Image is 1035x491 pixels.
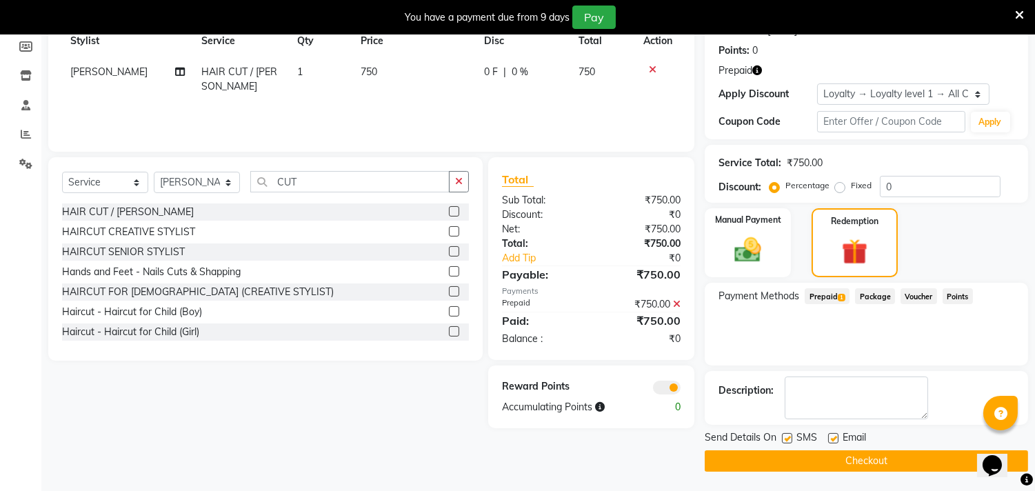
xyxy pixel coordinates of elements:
div: ₹0 [592,208,692,222]
div: Payments [502,285,681,297]
div: Description: [719,383,774,398]
div: Haircut - Haircut for Child (Girl) [62,325,199,339]
div: 0 [752,43,758,58]
a: Add Tip [492,251,608,265]
span: Points [943,288,973,304]
span: Total [502,172,534,187]
button: Pay [572,6,616,29]
span: Send Details On [705,430,776,448]
div: 0 [641,400,691,414]
th: Service [194,26,290,57]
div: Total: [492,237,592,251]
span: 1 [838,294,845,302]
div: You have a payment due from 9 days [405,10,570,25]
div: HAIRCUT CREATIVE STYLIST [62,225,195,239]
label: Manual Payment [715,214,781,226]
div: Net: [492,222,592,237]
th: Price [352,26,476,57]
div: Sub Total: [492,193,592,208]
div: HAIRCUT SENIOR STYLIST [62,245,185,259]
span: Email [843,430,866,448]
span: SMS [796,430,817,448]
div: ₹750.00 [592,237,692,251]
div: Prepaid [492,297,592,312]
div: ₹750.00 [592,266,692,283]
span: [PERSON_NAME] [70,66,148,78]
div: Reward Points [492,379,592,394]
label: Percentage [785,179,830,192]
input: Search or Scan [250,171,450,192]
span: Package [855,288,895,304]
th: Disc [476,26,570,57]
span: 1 [297,66,303,78]
div: ₹750.00 [592,297,692,312]
span: Payment Methods [719,289,799,303]
th: Action [635,26,681,57]
div: Points: [719,43,750,58]
th: Total [571,26,636,57]
input: Enter Offer / Coupon Code [817,111,965,132]
div: Discount: [492,208,592,222]
div: ₹0 [592,332,692,346]
span: 0 % [512,65,528,79]
iframe: chat widget [977,436,1021,477]
span: Prepaid [805,288,850,304]
label: Fixed [851,179,872,192]
span: Voucher [901,288,937,304]
span: 750 [579,66,596,78]
div: ₹750.00 [592,312,692,329]
img: _cash.svg [726,234,770,265]
div: HAIRCUT FOR [DEMOGRAPHIC_DATA] (CREATIVE STYLIST) [62,285,334,299]
button: Checkout [705,450,1028,472]
div: Payable: [492,266,592,283]
span: HAIR CUT / [PERSON_NAME] [202,66,278,92]
span: | [503,65,506,79]
div: Balance : [492,332,592,346]
div: Apply Discount [719,87,817,101]
span: 0 F [484,65,498,79]
span: 750 [361,66,377,78]
div: ₹750.00 [592,222,692,237]
th: Qty [289,26,352,57]
div: Paid: [492,312,592,329]
div: Coupon Code [719,114,817,129]
img: _gift.svg [834,236,875,268]
div: ₹750.00 [787,156,823,170]
div: Accumulating Points [492,400,641,414]
div: HAIR CUT / [PERSON_NAME] [62,205,194,219]
span: Prepaid [719,63,752,78]
div: ₹0 [608,251,692,265]
label: Redemption [831,215,878,228]
button: Apply [971,112,1010,132]
th: Stylist [62,26,194,57]
div: Hands and Feet - Nails Cuts & Shapping [62,265,241,279]
div: Service Total: [719,156,781,170]
div: ₹750.00 [592,193,692,208]
div: Haircut - Haircut for Child (Boy) [62,305,202,319]
div: Discount: [719,180,761,194]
